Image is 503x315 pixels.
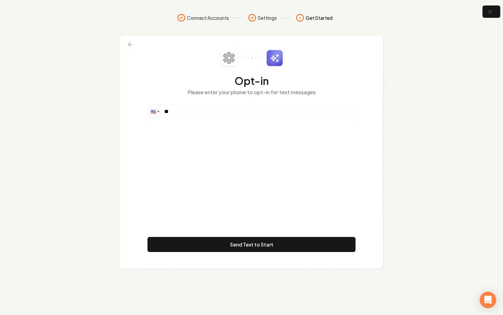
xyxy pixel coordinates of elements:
button: Send Text to Start [147,237,356,252]
div: United States: + 1 [148,105,161,118]
span: Connect Accounts [187,14,229,21]
img: sparkles.svg [266,50,283,66]
span: Get Started [306,14,333,21]
img: connector-dots.svg [243,57,261,59]
p: Please enter your phone to opt-in for text messages [147,88,356,96]
span: Settings [258,14,277,21]
div: Open Intercom Messenger [480,292,496,308]
h2: Opt-in [147,75,356,87]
